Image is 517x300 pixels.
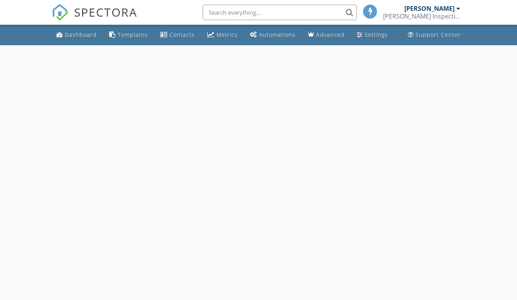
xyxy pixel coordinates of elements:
[354,28,391,42] a: Settings
[52,10,137,27] a: SPECTORA
[106,28,151,42] a: Templates
[216,31,238,38] div: Metrics
[74,4,137,20] span: SPECTORA
[247,28,299,42] a: Automations (Basic)
[203,5,357,20] input: Search everything...
[365,31,388,38] div: Settings
[416,31,461,38] div: Support Center
[204,28,241,42] a: Metrics
[157,28,198,42] a: Contacts
[316,31,345,38] div: Advanced
[305,28,348,42] a: Advanced
[383,12,460,20] div: Cocco Inspection LLC
[65,31,97,38] div: Dashboard
[53,28,100,42] a: Dashboard
[405,28,464,42] a: Support Center
[52,4,69,21] img: The Best Home Inspection Software - Spectora
[259,31,296,38] div: Automations
[404,5,454,12] div: [PERSON_NAME]
[118,31,148,38] div: Templates
[169,31,195,38] div: Contacts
